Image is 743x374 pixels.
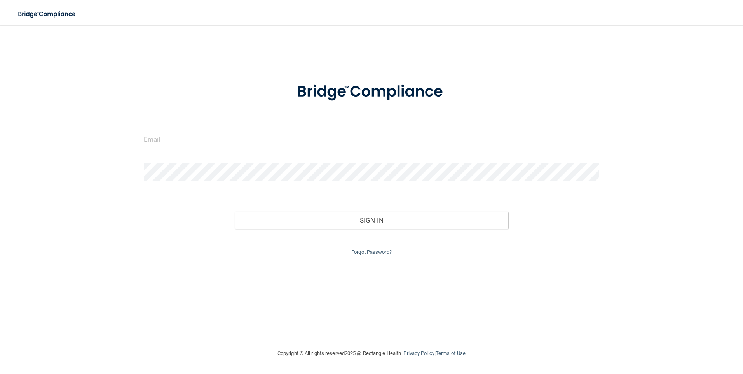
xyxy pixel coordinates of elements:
a: Terms of Use [436,350,466,356]
a: Forgot Password? [351,249,392,255]
img: bridge_compliance_login_screen.278c3ca4.svg [12,6,83,22]
input: Email [144,131,600,148]
button: Sign In [235,212,508,229]
img: bridge_compliance_login_screen.278c3ca4.svg [281,72,462,112]
div: Copyright © All rights reserved 2025 @ Rectangle Health | | [230,341,513,366]
a: Privacy Policy [403,350,434,356]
